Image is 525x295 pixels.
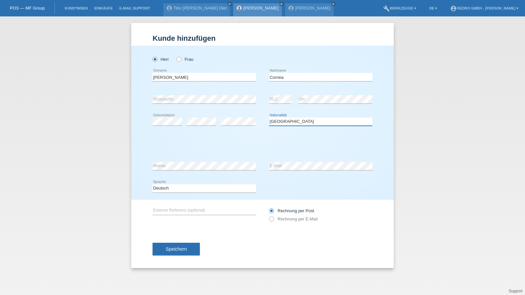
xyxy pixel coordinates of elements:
a: Support [509,289,522,293]
a: close [227,2,232,6]
label: Rechnung per E-Mail [269,216,318,221]
a: Kund*innen [61,6,91,10]
label: Frau [177,57,193,62]
i: account_circle [450,5,457,12]
a: DE ▾ [426,6,440,10]
input: Rechnung per E-Mail [269,216,273,225]
a: Tibo [PERSON_NAME] Diet [174,6,227,11]
a: [PERSON_NAME] [295,6,330,11]
a: POS — MF Group [10,6,45,11]
a: Einkäufe [91,6,116,10]
a: buildWerkzeuge ▾ [380,6,420,10]
a: E-Mail Support [116,6,154,10]
label: Herr [153,57,169,62]
a: close [331,2,336,6]
label: Rechnung per Post [269,208,314,213]
i: close [280,2,283,6]
span: Speichern [166,246,187,252]
button: Speichern [153,243,200,255]
a: close [279,2,284,6]
h1: Kunde hinzufügen [153,34,372,42]
input: Rechnung per Post [269,208,273,216]
input: Herr [153,57,157,61]
a: account_circleRedro GmbH - [PERSON_NAME] ▾ [447,6,522,10]
i: build [383,5,390,12]
i: close [228,2,231,6]
i: close [332,2,335,6]
a: [PERSON_NAME] [243,6,279,11]
input: Frau [177,57,181,61]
